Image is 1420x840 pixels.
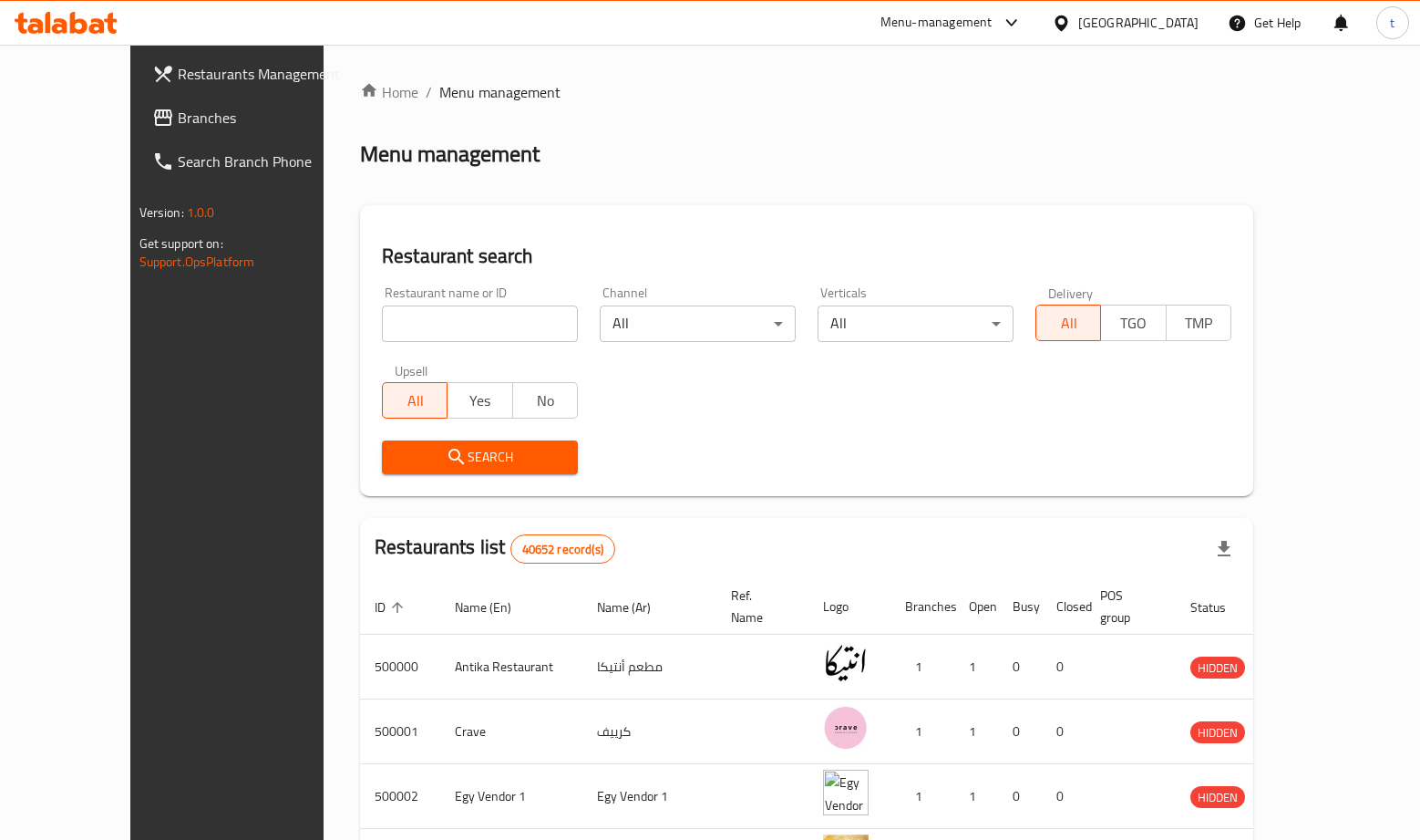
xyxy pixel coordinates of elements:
[890,764,954,829] td: 1
[511,541,614,558] span: 40652 record(s)
[600,306,796,342] div: All
[890,579,954,635] th: Branches
[1044,310,1094,337] span: All
[1042,635,1086,700] td: 0
[360,764,440,829] td: 500002
[396,446,563,469] span: Search
[382,382,448,419] button: All
[187,201,215,224] span: 1.0.0
[998,635,1042,700] td: 0
[1035,305,1101,341] button: All
[823,640,869,686] img: Antika Restaurant
[818,306,1014,342] div: All
[954,579,998,635] th: Open
[1048,286,1094,299] label: Delivery
[360,140,540,169] h2: Menu management
[390,388,440,414] span: All
[139,201,184,224] span: Version:
[447,382,512,419] button: Yes
[360,635,440,700] td: 500000
[360,700,440,764] td: 500001
[1042,764,1086,829] td: 0
[582,635,716,700] td: مطعم أنتيكا
[178,107,353,129] span: Branches
[375,596,409,618] span: ID
[890,635,954,700] td: 1
[890,700,954,764] td: 1
[1190,721,1245,743] div: HIDDEN
[1042,579,1086,635] th: Closed
[426,81,432,103] li: /
[382,306,578,342] input: Search for restaurant name or ID..
[823,770,869,815] img: Egy Vendor 1
[382,441,578,474] button: Search
[512,382,578,419] button: No
[138,52,367,96] a: Restaurants Management
[1078,13,1199,33] div: [GEOGRAPHIC_DATA]
[178,63,353,85] span: Restaurants Management
[954,635,998,700] td: 1
[998,700,1042,764] td: 0
[998,579,1042,635] th: Busy
[1174,310,1224,337] span: TMP
[510,534,615,564] div: Total records count
[1108,310,1158,337] span: TGO
[360,81,418,103] a: Home
[1390,13,1394,33] span: t
[360,81,1253,103] nav: breadcrumb
[520,388,571,414] span: No
[1100,585,1154,628] span: POS group
[455,388,505,414] span: Yes
[1042,700,1086,764] td: 0
[731,585,787,628] span: Ref. Name
[395,364,428,377] label: Upsell
[1166,305,1231,341] button: TMP
[1100,305,1166,341] button: TGO
[440,764,582,829] td: Egy Vendor 1
[582,764,716,829] td: Egy Vendor 1
[582,700,716,764] td: كرييف
[138,96,367,140] a: Branches
[1202,527,1246,571] div: Export file
[1190,658,1245,679] span: HIDDEN
[597,596,674,618] span: Name (Ar)
[375,534,615,564] h2: Restaurants list
[139,232,223,255] span: Get support on:
[455,596,535,618] span: Name (En)
[1190,596,1250,618] span: Status
[440,700,582,764] td: Crave
[139,250,255,274] a: Support.OpsPlatform
[1190,657,1245,679] div: HIDDEN
[178,150,353,172] span: Search Branch Phone
[954,764,998,829] td: 1
[1190,787,1245,808] span: HIDDEN
[138,140,367,183] a: Search Branch Phone
[1190,722,1245,743] span: HIDDEN
[954,700,998,764] td: 1
[808,579,890,635] th: Logo
[440,635,582,700] td: Antika Restaurant
[823,705,869,751] img: Crave
[998,764,1042,829] td: 0
[382,243,1231,270] h2: Restaurant search
[1190,786,1245,808] div: HIDDEN
[880,12,993,34] div: Menu-management
[439,81,561,103] span: Menu management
